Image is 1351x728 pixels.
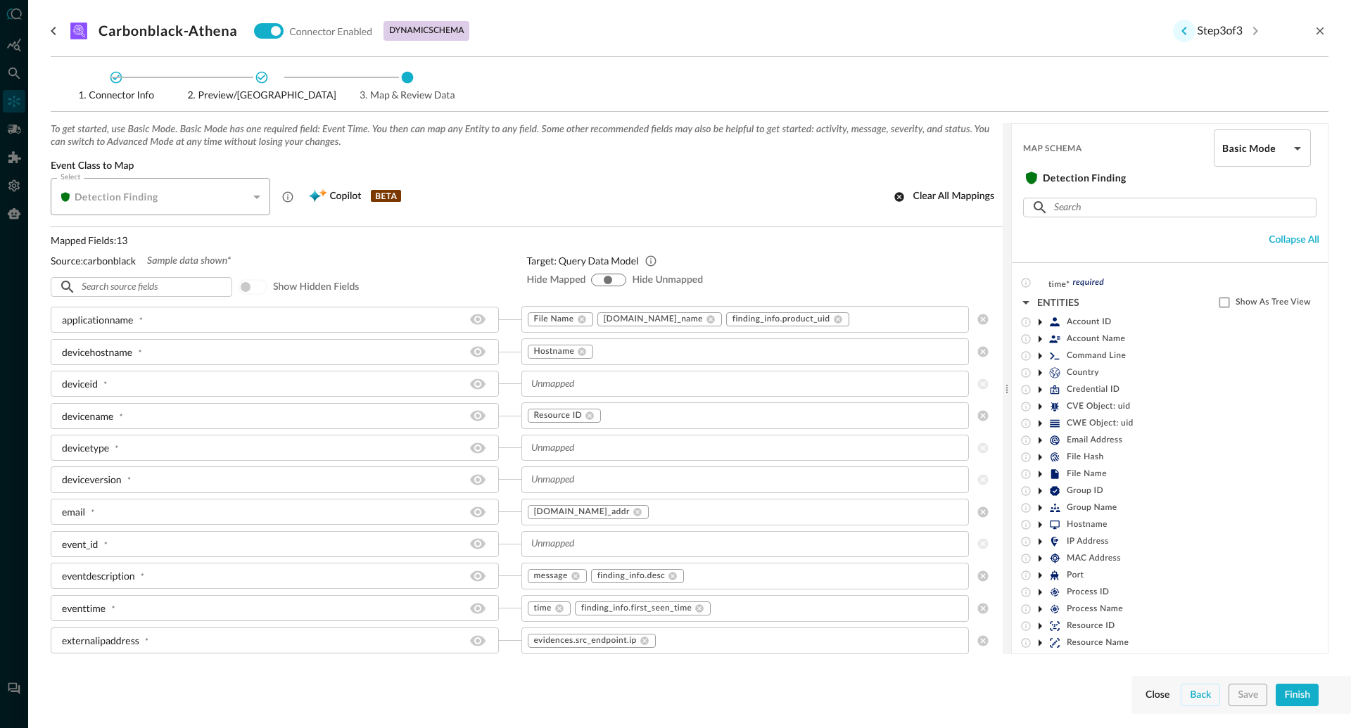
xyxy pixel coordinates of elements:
button: Hide/Show source field [467,404,489,427]
span: Country [1067,367,1099,378]
p: Source: carbonblack [51,253,136,268]
div: File Name [528,312,593,326]
p: Connector Enabled [289,24,372,39]
div: finding_info.first_seen_time [575,601,711,615]
button: close-drawer [1312,23,1328,39]
svg: Amazon Athena (for Amazon S3) [70,23,87,39]
span: Port [1067,570,1084,581]
button: Hide/Show source field [467,437,489,459]
div: deviceid [62,376,98,391]
button: Hide/Show source field [467,532,489,555]
button: clear selected values [975,343,991,360]
span: CVE Object: uid [1067,401,1130,412]
button: Hide/Show source field [467,468,489,491]
p: dynamic schema [389,25,464,37]
span: File Name [534,314,574,325]
input: Unmapped [526,439,942,456]
span: Account ID [1067,317,1112,328]
div: externalipaddress [62,633,139,648]
span: Resource ID [534,410,583,421]
span: required [1073,277,1105,288]
button: Hide/Show source field [467,630,489,652]
div: Resource ID [528,409,602,423]
p: Target: Query Data Model [527,253,639,268]
svg: Query’s Data Model (QDM) is based on the Open Cybersecurity Schema Framework (OCSF). QDM aims to ... [645,255,657,267]
span: Group Name [1067,502,1117,513]
h5: Detection Finding [75,190,158,204]
span: Show As Tree View [1236,297,1311,308]
span: message [534,570,568,582]
span: Group ID [1067,485,1103,497]
div: email [62,504,85,519]
span: Copilot [329,188,361,205]
input: Search [1054,195,1284,221]
div: time [528,601,571,615]
span: Resource Name [1067,637,1129,649]
svg: A Detection Finding describes detections or alerts generated by security products using correlati... [281,191,294,203]
span: Command Line [1067,350,1126,362]
div: applicationname [62,312,133,327]
span: Process ID [1067,587,1109,598]
button: CopilotBETA [300,186,410,208]
button: Close [1143,684,1172,706]
input: Unmapped [526,471,942,488]
div: evidences.src_endpoint.ip [528,634,656,648]
span: IP Address [1067,536,1109,547]
span: Map Schema [1023,143,1208,153]
button: Hide/Show source field [467,565,489,587]
span: Hide Mapped [527,274,586,286]
button: clear selected values [975,504,991,521]
div: devicename [62,409,113,423]
button: clear selected values [975,600,991,617]
input: Search source fields [82,274,200,300]
div: devicetype [62,440,109,455]
h3: Carbonblack-Athena [99,23,237,39]
span: Show hidden fields [273,281,359,293]
button: Hide/Show source field [467,597,489,620]
span: time [534,603,552,614]
div: eventtime [62,601,106,615]
div: Hostname [528,345,594,359]
label: Select [61,172,80,183]
h5: Detection Finding [1043,171,1127,185]
div: [DOMAIN_NAME]_name [597,312,722,326]
span: Map & Review Data [348,90,467,100]
span: Hostname [1067,519,1108,530]
span: finding_info.product_uid [732,314,830,325]
span: Email Address [1067,435,1122,446]
span: Hostname [534,346,575,357]
button: clear selected values [975,568,991,585]
div: event_id [62,537,98,551]
button: go back [42,20,65,42]
div: [DOMAIN_NAME]_addr [528,505,649,519]
p: Step 3 of 3 [1197,23,1243,39]
button: Previous step [1173,20,1195,42]
span: Resource ID [1067,620,1115,632]
div: eventdescription [62,568,135,583]
input: Unmapped [526,375,942,392]
div: finding_info.product_uid [726,312,849,326]
button: Hide/Show source field [467,373,489,395]
div: finding_info.desc [591,569,685,583]
span: Connector Info [56,90,176,100]
button: clear selected values [975,407,991,424]
span: CWE Object: uid [1067,418,1134,429]
p: BETA [371,190,401,202]
div: message [528,569,587,583]
p: Mapped Fields: 13 [51,233,505,248]
span: evidences.src_endpoint.ip [534,635,637,646]
div: deviceversion [62,472,122,487]
h5: Basic Mode [1222,141,1288,155]
span: Credential ID [1067,384,1120,395]
span: [DOMAIN_NAME]_addr [534,506,630,518]
span: To get started, use Basic Mode. Basic Mode has one required field: Event Time. You then can map a... [51,123,1003,148]
span: Process Name [1067,604,1123,615]
span: MAC Address [1067,553,1121,564]
button: ENTITIES [1017,291,1088,314]
span: Preview/[GEOGRAPHIC_DATA] [187,90,336,100]
span: time* [1048,281,1070,289]
span: Event Class to Map [51,160,1003,172]
span: File Hash [1067,452,1104,463]
span: Account Name [1067,333,1125,345]
div: show-all [591,274,626,286]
